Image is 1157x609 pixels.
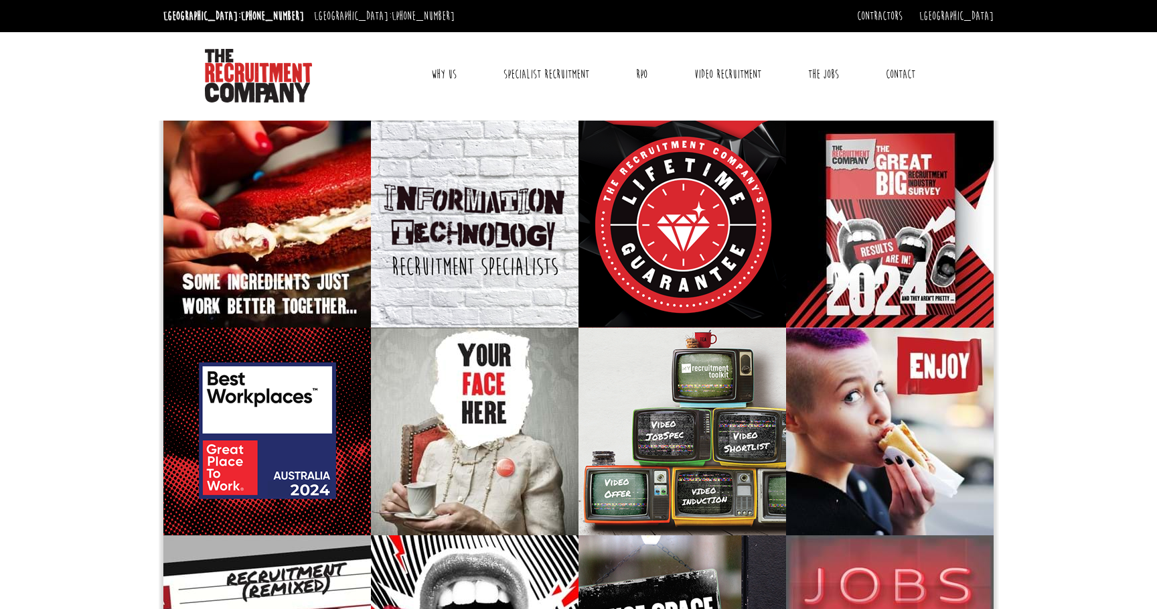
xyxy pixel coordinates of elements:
a: Specialist Recruitment [493,58,599,91]
a: Contractors [857,9,903,23]
a: [PHONE_NUMBER] [392,9,455,23]
li: [GEOGRAPHIC_DATA]: [311,5,458,27]
a: Video Recruitment [684,58,771,91]
a: [GEOGRAPHIC_DATA] [919,9,994,23]
a: Why Us [421,58,467,91]
a: RPO [626,58,658,91]
a: Contact [876,58,925,91]
li: [GEOGRAPHIC_DATA]: [160,5,307,27]
img: The Recruitment Company [205,49,312,103]
a: [PHONE_NUMBER] [241,9,304,23]
a: The Jobs [798,58,849,91]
